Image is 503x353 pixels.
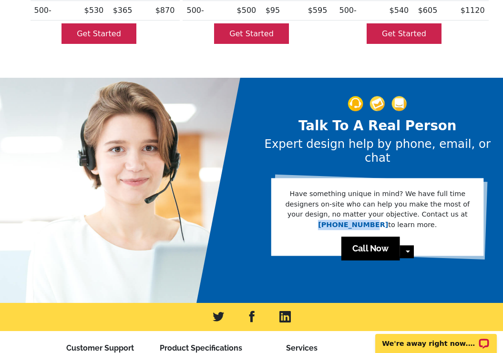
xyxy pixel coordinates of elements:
[66,343,134,353] span: Customer Support
[391,96,407,112] img: support-img-3_1.png
[335,1,385,21] th: 500-
[285,189,470,230] p: Have something unique in mind? We have full time designers on-site who can help you make the most...
[81,1,109,21] td: $530
[264,118,491,134] h2: Talk To A Real Person
[286,343,318,353] span: Services
[457,1,489,21] td: $1120
[341,237,399,261] a: Call Now
[262,1,304,21] td: $95
[367,23,441,44] a: Get Started
[348,96,363,112] img: support-img-1.png
[62,23,136,44] a: Get Started
[370,96,385,112] img: support-img-2.png
[264,137,491,166] h3: Expert design help by phone, email, or chat
[414,1,457,21] td: $605
[369,323,503,353] iframe: LiveChat chat widget
[304,1,343,21] td: $595
[233,1,262,21] td: $500
[152,1,180,21] td: $870
[160,343,242,353] span: Product Specifications
[109,1,152,21] td: $365
[386,1,414,21] td: $540
[318,221,388,229] a: [PHONE_NUMBER]
[31,1,81,21] th: 500-
[214,23,289,44] a: Get Started
[183,1,233,21] th: 500-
